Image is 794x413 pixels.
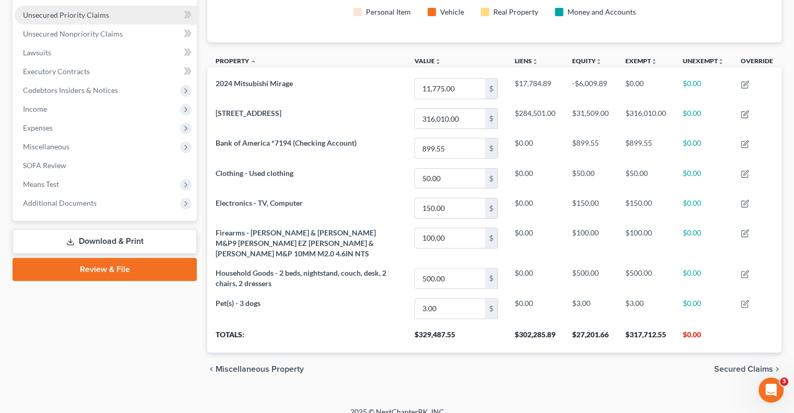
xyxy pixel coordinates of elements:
[440,7,464,17] div: Vehicle
[366,7,411,17] div: Personal Item
[216,299,260,308] span: Pet(s) - 3 dogs
[674,74,732,103] td: $0.00
[506,264,564,293] td: $0.00
[625,57,657,65] a: Exemptunfold_more
[596,58,602,65] i: unfold_more
[23,180,59,188] span: Means Test
[485,198,497,218] div: $
[617,163,674,193] td: $50.00
[216,138,357,147] span: Bank of America *7194 (Checking Account)
[564,323,617,352] th: $27,201.66
[415,268,485,288] input: 0.00
[415,198,485,218] input: 0.00
[617,223,674,263] td: $100.00
[250,58,256,65] i: expand_less
[651,58,657,65] i: unfold_more
[572,57,602,65] a: Equityunfold_more
[406,323,506,352] th: $329,487.55
[683,57,724,65] a: Unexemptunfold_more
[23,67,90,76] span: Executory Contracts
[23,198,97,207] span: Additional Documents
[564,163,617,193] td: $50.00
[23,104,47,113] span: Income
[506,223,564,263] td: $0.00
[23,29,123,38] span: Unsecured Nonpriority Claims
[714,365,781,373] button: Secured Claims chevron_right
[415,138,485,158] input: 0.00
[564,293,617,323] td: $3.00
[485,228,497,248] div: $
[617,104,674,134] td: $316,010.00
[13,258,197,281] a: Review & File
[617,323,674,352] th: $317,712.55
[485,109,497,128] div: $
[674,293,732,323] td: $0.00
[674,323,732,352] th: $0.00
[515,57,538,65] a: Liensunfold_more
[718,58,724,65] i: unfold_more
[617,134,674,163] td: $899.55
[216,79,293,88] span: 2024 Mitsubishi Mirage
[216,109,281,117] span: [STREET_ADDRESS]
[15,62,197,81] a: Executory Contracts
[13,229,197,254] a: Download & Print
[674,193,732,223] td: $0.00
[564,264,617,293] td: $500.00
[674,104,732,134] td: $0.00
[617,293,674,323] td: $3.00
[506,163,564,193] td: $0.00
[617,264,674,293] td: $500.00
[506,193,564,223] td: $0.00
[415,169,485,188] input: 0.00
[564,74,617,103] td: -$6,009.89
[23,48,51,57] span: Lawsuits
[23,86,118,95] span: Codebtors Insiders & Notices
[207,365,216,373] i: chevron_left
[415,109,485,128] input: 0.00
[567,7,636,17] div: Money and Accounts
[780,377,788,386] span: 3
[564,193,617,223] td: $150.00
[506,74,564,103] td: $17,784.89
[485,79,497,99] div: $
[485,138,497,158] div: $
[485,268,497,288] div: $
[216,198,303,207] span: Electronics - TV, Computer
[414,57,441,65] a: Valueunfold_more
[435,58,441,65] i: unfold_more
[674,134,732,163] td: $0.00
[207,365,304,373] button: chevron_left Miscellaneous Property
[506,134,564,163] td: $0.00
[674,163,732,193] td: $0.00
[415,299,485,318] input: 0.00
[773,365,781,373] i: chevron_right
[216,169,293,178] span: Clothing - Used clothing
[485,299,497,318] div: $
[23,161,66,170] span: SOFA Review
[216,268,386,288] span: Household Goods - 2 beds, nightstand, couch, desk, 2 chairs, 2 dressers
[15,156,197,175] a: SOFA Review
[732,51,781,74] th: Override
[506,104,564,134] td: $284,501.00
[485,169,497,188] div: $
[15,43,197,62] a: Lawsuits
[23,142,69,151] span: Miscellaneous
[15,6,197,25] a: Unsecured Priority Claims
[564,223,617,263] td: $100.00
[216,57,256,65] a: Property expand_less
[617,193,674,223] td: $150.00
[216,228,376,258] span: Firearms - [PERSON_NAME] & [PERSON_NAME] M&P9 [PERSON_NAME] EZ [PERSON_NAME] & [PERSON_NAME] M&P ...
[617,74,674,103] td: $0.00
[23,123,53,132] span: Expenses
[759,377,784,403] iframe: Intercom live chat
[564,134,617,163] td: $899.55
[415,79,485,99] input: 0.00
[714,365,773,373] span: Secured Claims
[493,7,538,17] div: Real Property
[506,293,564,323] td: $0.00
[532,58,538,65] i: unfold_more
[216,365,304,373] span: Miscellaneous Property
[506,323,564,352] th: $302,285.89
[15,25,197,43] a: Unsecured Nonpriority Claims
[564,104,617,134] td: $31,509.00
